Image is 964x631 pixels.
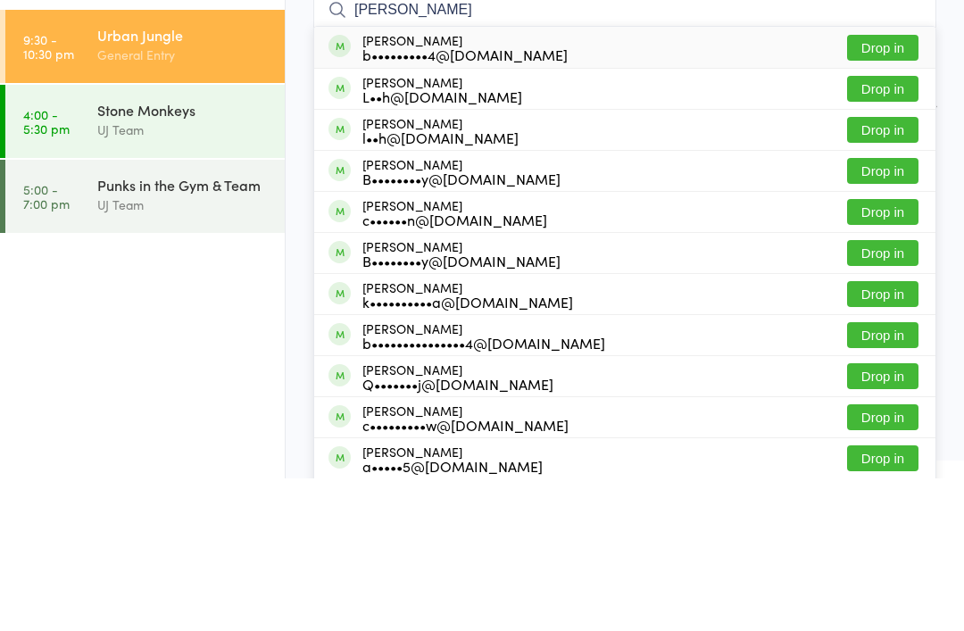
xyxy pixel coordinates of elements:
button: Drop in [847,434,918,460]
button: Drop in [847,228,918,254]
div: [PERSON_NAME] [362,186,568,214]
div: b•••••••••4@[DOMAIN_NAME] [362,200,568,214]
button: Drop in [847,475,918,501]
a: [DATE] [23,104,67,124]
div: [PERSON_NAME] [362,228,522,256]
div: [PERSON_NAME] [362,556,569,585]
button: Drop in [847,598,918,624]
div: k••••••••••a@[DOMAIN_NAME] [362,447,573,461]
div: Urban Jungle [97,178,270,197]
button: Drop in [847,393,918,419]
img: Urban Jungle Indoor Rock Climbing [18,13,85,57]
div: [PERSON_NAME] [362,351,547,379]
a: 5:00 -7:00 pmPunks in the Gym & TeamUJ Team [5,312,285,386]
div: [PERSON_NAME] [362,597,543,626]
button: Drop in [847,352,918,378]
div: Punks in the Gym & Team [97,328,270,347]
div: [PERSON_NAME] [362,515,553,544]
time: 5:00 - 7:00 pm [23,335,70,363]
input: Search [313,142,936,183]
div: At [129,75,217,104]
span: General Entry [313,81,909,99]
div: B••••••••y@[DOMAIN_NAME] [362,406,561,420]
div: c••••••n@[DOMAIN_NAME] [362,365,547,379]
button: Drop in [847,516,918,542]
div: [PERSON_NAME] [362,433,573,461]
a: 9:30 -10:30 pmUrban JungleGeneral Entry [5,162,285,236]
button: Drop in [847,270,918,295]
div: l••h@[DOMAIN_NAME] [362,283,519,297]
button: Drop in [847,187,918,213]
div: a•••••5@[DOMAIN_NAME] [362,611,543,626]
div: General Entry [97,197,270,218]
div: [PERSON_NAME] [362,310,561,338]
a: 4:00 -5:30 pmStone MonkeysUJ Team [5,237,285,311]
div: c•••••••••w@[DOMAIN_NAME] [362,570,569,585]
button: Drop in [847,557,918,583]
div: B••••••••y@[DOMAIN_NAME] [362,324,561,338]
span: [DATE] 9:30am [313,63,909,81]
time: 9:30 - 10:30 pm [23,185,74,213]
h2: Urban Jungle Check-in [313,25,936,54]
button: Drop in [847,311,918,336]
div: [PERSON_NAME] [362,474,605,502]
div: [PERSON_NAME] [362,269,519,297]
span: Main Gym [313,99,936,117]
div: Q•••••••j@[DOMAIN_NAME] [362,529,553,544]
div: UJ Team [97,272,270,293]
div: Events for [23,75,111,104]
time: 4:00 - 5:30 pm [23,260,70,288]
div: Any location [129,104,217,124]
div: L••h@[DOMAIN_NAME] [362,242,522,256]
div: Stone Monkeys [97,253,270,272]
div: [PERSON_NAME] [362,392,561,420]
div: UJ Team [97,347,270,368]
div: b•••••••••••••••4@[DOMAIN_NAME] [362,488,605,502]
